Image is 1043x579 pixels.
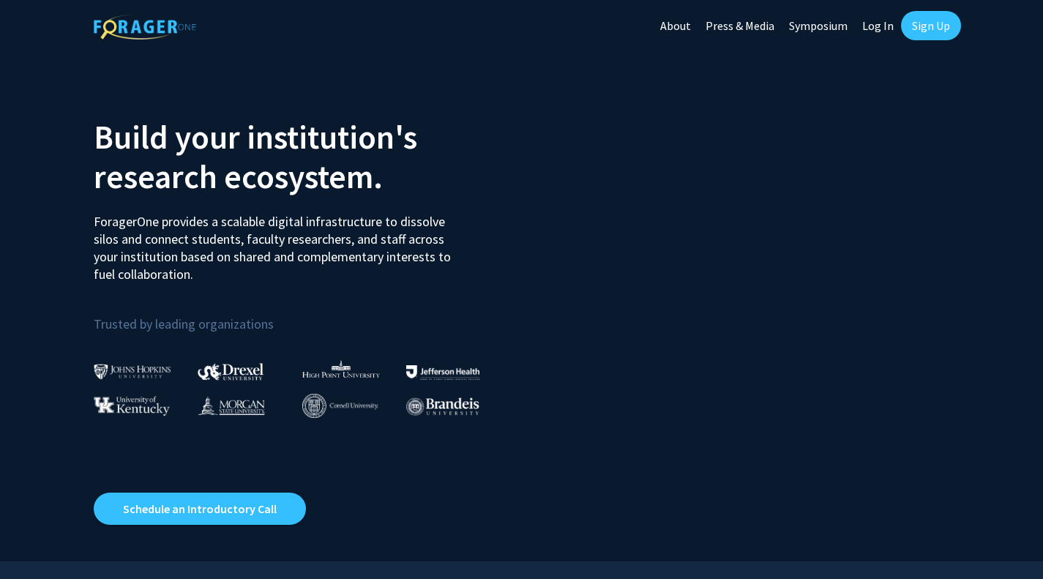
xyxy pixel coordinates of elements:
img: Drexel University [198,363,263,380]
p: ForagerOne provides a scalable digital infrastructure to dissolve silos and connect students, fac... [94,202,461,283]
img: Cornell University [302,394,378,418]
img: Thomas Jefferson University [406,365,479,379]
img: ForagerOne Logo [94,14,196,40]
img: High Point University [302,360,380,378]
img: University of Kentucky [94,396,170,416]
img: Brandeis University [406,397,479,416]
img: Johns Hopkins University [94,364,171,379]
img: Morgan State University [198,396,265,415]
h2: Build your institution's research ecosystem. [94,117,511,196]
a: Sign Up [901,11,961,40]
a: Opens in a new tab [94,493,306,525]
p: Trusted by leading organizations [94,295,511,335]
